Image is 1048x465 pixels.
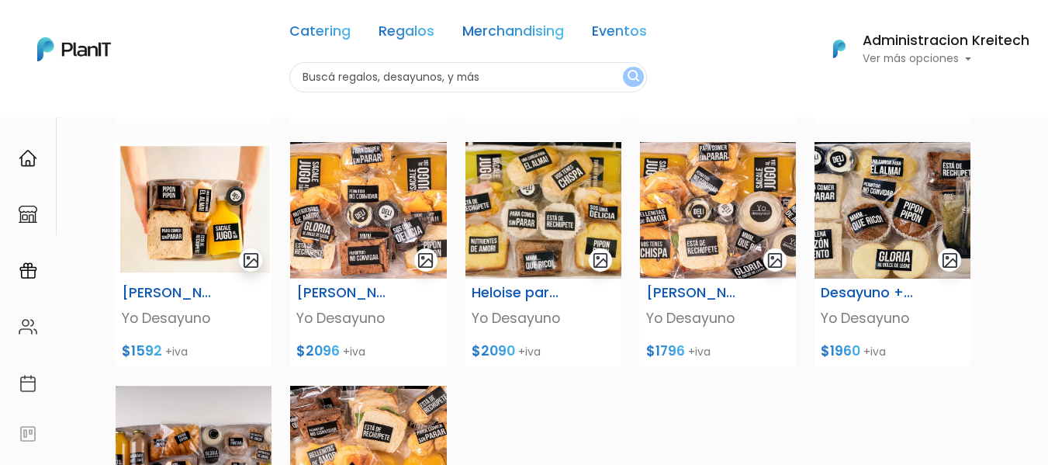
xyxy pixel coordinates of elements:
a: gallery-light Desayuno + mate Yo Desayuno $1960 +iva [805,142,980,367]
img: Ivan_para_compartir_1portada.jpg [290,142,446,279]
img: calendar-87d922413cdce8b2cf7b7f5f62616a5cf9e4887200fb71536465627b3292af00.svg [19,374,37,393]
a: gallery-light [PERSON_NAME] Yo Desayuno $1592 +iva [106,142,281,367]
span: $2096 [296,342,340,360]
h6: Desayuno + mate [821,285,917,301]
p: Yo Desayuno [296,308,440,328]
span: +iva [165,344,188,359]
div: ¿Necesitás ayuda? [80,15,223,45]
span: $1592 [122,342,162,360]
a: Catering [289,25,351,43]
h6: [PERSON_NAME] para compartir [646,285,742,301]
img: gallery-light [766,252,784,269]
img: Margaritaportada.jpg [640,142,796,279]
p: Yo Desayuno [646,308,790,328]
img: matero_portada.jpg [815,142,970,279]
img: search_button-432b6d5273f82d61273b3651a40e1bd1b912527efae98b1b7a1b2c0702e16a8d.svg [628,70,639,85]
img: campaigns-02234683943229c281be62815700db0a1741e53638e28bf9629b52c665b00959.svg [19,262,37,280]
img: feedback-78b5a0c8f98aac82b08bfc38622c3050aee476f2c9584af64705fc4e61158814.svg [19,425,37,443]
span: +iva [863,344,886,359]
h6: Heloise para compartir [472,285,568,301]
span: +iva [688,344,711,359]
img: marketplace-4ceaa7011d94191e9ded77b95e3339b90024bf715f7c57f8cf31f2d8c509eaba.svg [19,205,37,224]
a: Merchandising [462,25,564,43]
span: +iva [343,344,365,359]
a: gallery-light Heloise para compartir Yo Desayuno $2090 +iva [456,142,631,367]
input: Buscá regalos, desayunos, y más [289,62,647,92]
span: $2090 [472,342,515,360]
span: $1796 [646,342,685,360]
h6: Administracion Kreitech [863,34,1029,48]
a: Regalos [379,25,434,43]
img: PlanIt Logo [37,37,111,61]
img: home-e721727adea9d79c4d83392d1f703f7f8bce08238fde08b1acbfd93340b81755.svg [19,149,37,168]
img: PlanIt Logo [822,32,856,66]
a: Eventos [592,25,647,43]
img: people-662611757002400ad9ed0e3c099ab2801c6687ba6c219adb57efc949bc21e19d.svg [19,318,37,336]
img: WhatsApp_Image_2021-10-28_at_13.43.12.jpeg [465,142,621,279]
p: Yo Desayuno [122,308,265,328]
span: $1960 [821,342,860,360]
img: gallery-light [941,252,959,269]
p: Yo Desayuno [821,308,964,328]
img: gallery-light [417,252,434,269]
img: gallery-light [592,252,610,269]
a: gallery-light [PERSON_NAME] para compartir Yo Desayuno $1796 +iva [631,142,805,367]
img: gallery-light [242,252,260,269]
h6: [PERSON_NAME] para Compartir [296,285,393,301]
button: PlanIt Logo Administracion Kreitech Ver más opciones [813,29,1029,69]
p: Ver más opciones [863,54,1029,64]
a: gallery-light [PERSON_NAME] para Compartir Yo Desayuno $2096 +iva [281,142,455,367]
img: ff72ebd5-a149-4c47-a75f-e33ab418254d.jpg [116,142,272,279]
p: Yo Desayuno [472,308,615,328]
span: +iva [518,344,541,359]
h6: [PERSON_NAME] [122,285,218,301]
